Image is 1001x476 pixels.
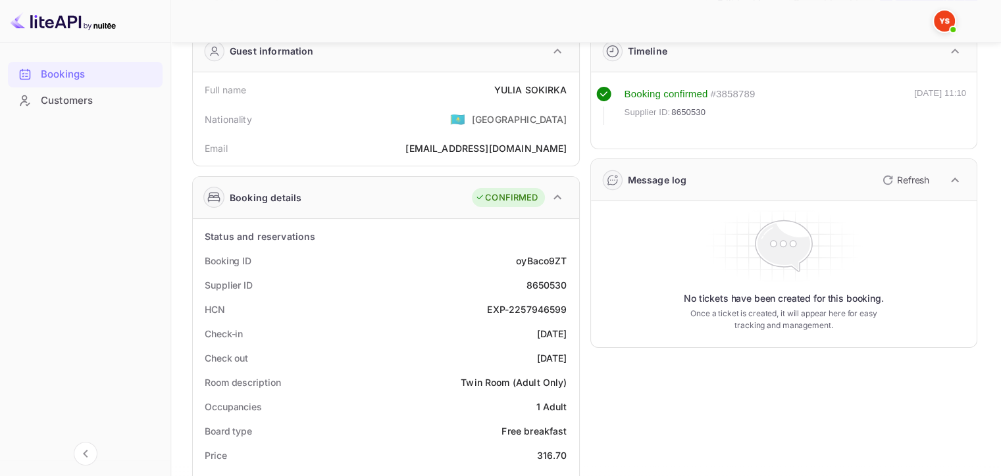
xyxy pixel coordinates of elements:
div: Room description [205,375,280,389]
div: Nationality [205,112,252,126]
div: Timeline [628,44,667,58]
div: Supplier ID [205,278,253,292]
div: Free breakfast [501,424,567,438]
div: Message log [628,173,687,187]
p: Once a ticket is created, it will appear here for easy tracking and management. [680,308,887,331]
p: Refresh [897,173,929,187]
div: YULIA SOKIRKA [494,83,567,97]
div: 1 Adult [536,400,567,414]
a: Bookings [8,62,163,86]
div: Guest information [230,44,314,58]
div: oyBaco9ZT [516,254,567,268]
span: United States [450,107,465,131]
div: Booking confirmed [625,87,708,102]
div: EXP-2257946599 [487,302,567,316]
div: Occupancies [205,400,262,414]
div: Board type [205,424,252,438]
div: [GEOGRAPHIC_DATA] [472,112,567,126]
div: Twin Room (Adult Only) [461,375,567,389]
div: CONFIRMED [475,191,538,204]
div: [DATE] [537,351,567,365]
div: Check out [205,351,248,365]
div: HCN [205,302,225,316]
div: Bookings [41,67,156,82]
div: [EMAIL_ADDRESS][DOMAIN_NAME] [405,141,567,155]
a: Customers [8,88,163,112]
div: [DATE] 11:10 [914,87,966,125]
button: Collapse navigation [74,442,97,465]
img: LiteAPI logo [11,11,116,32]
div: Customers [8,88,163,114]
div: Status and reservations [205,229,315,243]
div: Customers [41,93,156,108]
div: [DATE] [537,327,567,341]
span: 8650530 [671,106,706,119]
div: Full name [205,83,246,97]
img: Yandex Support [934,11,955,32]
button: Refresh [875,170,935,191]
p: No tickets have been created for this booking. [684,292,884,305]
div: # 3858789 [710,87,755,102]
div: 316.70 [537,448,567,462]
div: Booking details [230,191,301,204]
div: Check-in [205,327,243,341]
div: Bookings [8,62,163,87]
div: Email [205,141,228,155]
div: 8650530 [526,278,567,292]
span: Supplier ID: [625,106,671,119]
div: Booking ID [205,254,251,268]
div: Price [205,448,227,462]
